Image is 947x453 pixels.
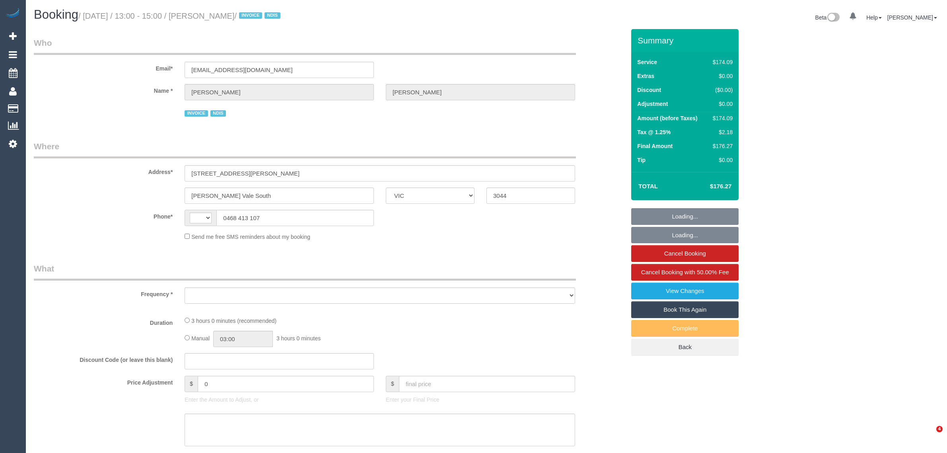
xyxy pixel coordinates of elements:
[710,156,733,164] div: $0.00
[185,376,198,392] span: $
[631,301,739,318] a: Book This Again
[486,187,575,204] input: Post Code*
[637,156,646,164] label: Tip
[826,13,840,23] img: New interface
[386,396,575,404] p: Enter your Final Price
[264,12,280,19] span: NDIS
[276,335,321,342] span: 3 hours 0 minutes
[28,84,179,95] label: Name *
[185,84,374,100] input: First Name*
[710,100,733,108] div: $0.00
[191,318,276,324] span: 3 hours 0 minutes (recommended)
[386,84,575,100] input: Last Name*
[887,14,937,21] a: [PERSON_NAME]
[28,353,179,364] label: Discount Code (or leave this blank)
[210,110,226,117] span: NDIS
[631,264,739,281] a: Cancel Booking with 50.00% Fee
[710,114,733,122] div: $174.09
[710,58,733,66] div: $174.09
[637,72,654,80] label: Extras
[637,58,657,66] label: Service
[28,165,179,176] label: Address*
[5,8,21,19] img: Automaid Logo
[637,142,673,150] label: Final Amount
[631,339,739,355] a: Back
[920,426,939,445] iframe: Intercom live chat
[216,210,374,226] input: Phone*
[936,426,943,432] span: 4
[386,376,399,392] span: $
[185,62,374,78] input: Email*
[28,62,179,72] label: Email*
[191,335,210,342] span: Manual
[637,100,668,108] label: Adjustment
[185,396,374,404] p: Enter the Amount to Adjust, or
[638,183,658,189] strong: Total
[710,142,733,150] div: $176.27
[866,14,882,21] a: Help
[637,128,671,136] label: Tax @ 1.25%
[637,86,661,94] label: Discount
[191,234,310,240] span: Send me free SMS reminders about my booking
[28,210,179,221] label: Phone*
[686,183,731,190] h4: $176.27
[28,316,179,327] label: Duration
[239,12,262,19] span: INVOICE
[28,287,179,298] label: Frequency *
[815,14,840,21] a: Beta
[34,8,78,21] span: Booking
[78,12,283,20] small: / [DATE] / 13:00 - 15:00 / [PERSON_NAME]
[185,187,374,204] input: Suburb*
[235,12,283,20] span: /
[631,245,739,262] a: Cancel Booking
[637,114,697,122] label: Amount (before Taxes)
[710,128,733,136] div: $2.18
[641,269,729,275] span: Cancel Booking with 50.00% Fee
[34,263,576,281] legend: What
[710,72,733,80] div: $0.00
[399,376,575,392] input: final price
[28,376,179,387] label: Price Adjustment
[631,283,739,299] a: View Changes
[34,37,576,55] legend: Who
[34,141,576,158] legend: Where
[638,36,735,45] h3: Summary
[710,86,733,94] div: ($0.00)
[185,110,208,117] span: INVOICE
